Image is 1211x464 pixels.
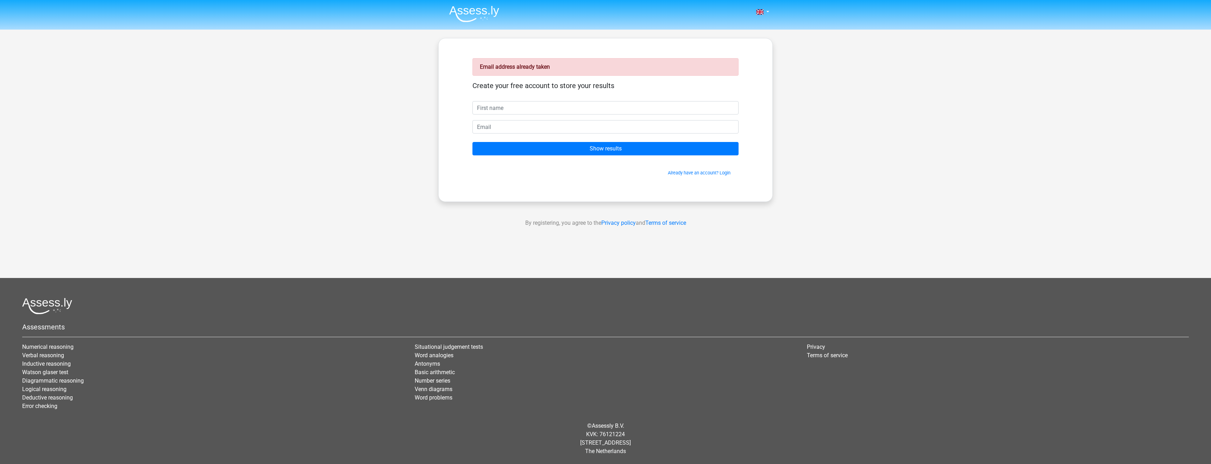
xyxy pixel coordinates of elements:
[415,394,452,401] a: Word problems
[472,101,739,115] input: First name
[415,377,450,384] a: Number series
[22,298,72,314] img: Assessly logo
[601,219,636,226] a: Privacy policy
[415,369,455,376] a: Basic arithmetic
[22,344,74,350] a: Numerical reasoning
[668,170,730,175] a: Already have an account? Login
[472,120,739,134] input: Email
[807,352,848,359] a: Terms of service
[22,352,64,359] a: Verbal reasoning
[22,323,1189,331] h5: Assessments
[22,386,67,392] a: Logical reasoning
[415,352,453,359] a: Word analogies
[22,394,73,401] a: Deductive reasoning
[22,403,57,409] a: Error checking
[22,369,68,376] a: Watson glaser test
[22,377,84,384] a: Diagrammatic reasoning
[415,386,452,392] a: Venn diagrams
[22,360,71,367] a: Inductive reasoning
[472,81,739,90] h5: Create your free account to store your results
[480,63,550,70] strong: Email address already taken
[415,344,483,350] a: Situational judgement tests
[645,219,686,226] a: Terms of service
[449,6,499,22] img: Assessly
[415,360,440,367] a: Antonyms
[472,142,739,155] input: Show results
[17,416,1194,461] div: © KVK: 76121224 [STREET_ADDRESS] The Netherlands
[592,422,624,429] a: Assessly B.V.
[807,344,825,350] a: Privacy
